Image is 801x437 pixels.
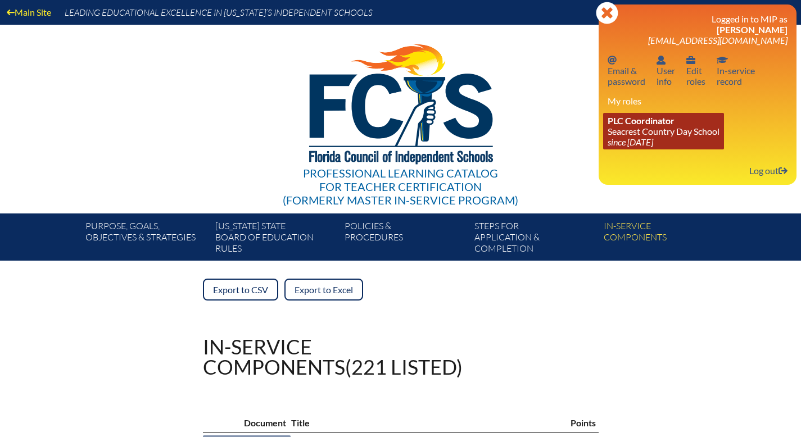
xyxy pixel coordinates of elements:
i: since [DATE] [608,136,653,147]
div: Professional Learning Catalog (formerly Master In-service Program) [283,166,518,207]
a: Export to Excel [284,279,363,301]
h3: Logged in to MIP as [608,13,788,45]
a: PLC Coordinator Seacrest Country Day School since [DATE] [603,113,724,149]
span: [EMAIL_ADDRESS][DOMAIN_NAME] [648,35,788,45]
svg: In-service record [717,56,728,65]
p: Document [206,416,286,430]
a: In-service recordIn-servicerecord [712,52,759,89]
svg: User info [657,56,666,65]
a: User infoUserinfo [652,52,680,89]
a: [US_STATE] StateBoard of Education rules [211,218,340,261]
a: Export to CSV [203,279,278,301]
svg: Email password [608,56,617,65]
a: Steps forapplication & completion [470,218,599,261]
svg: Log out [779,166,788,175]
a: Purpose, goals,objectives & strategies [81,218,210,261]
p: Title [291,416,559,430]
a: Log outLog out [745,163,792,178]
h1: In-service components (221 listed) [203,336,463,377]
span: [PERSON_NAME] [717,24,788,35]
span: for Teacher Certification [319,180,482,193]
a: User infoEditroles [682,52,710,89]
h3: My roles [608,95,788,106]
a: Main Site [2,4,56,20]
a: Email passwordEmail &password [603,52,650,89]
img: FCISlogo221.eps [284,25,517,178]
p: Points [571,416,596,430]
span: PLC Coordinator [608,115,675,126]
svg: User info [686,56,695,65]
a: In-servicecomponents [599,218,728,261]
svg: Close [596,2,618,24]
a: Professional Learning Catalog for Teacher Certification(formerly Master In-service Program) [278,22,523,209]
a: Policies &Procedures [340,218,469,261]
